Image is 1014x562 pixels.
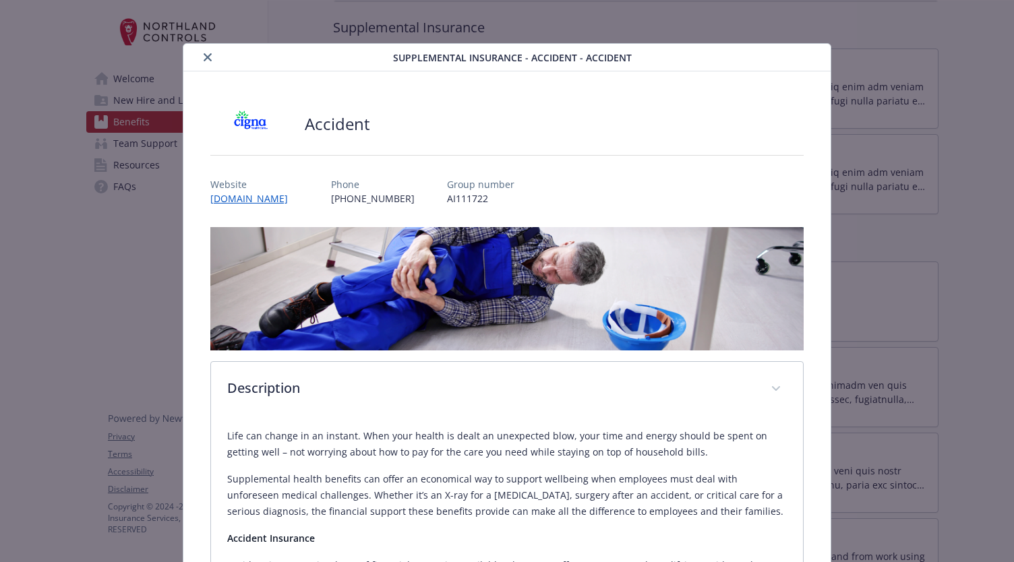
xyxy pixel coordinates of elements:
img: CIGNA [210,104,291,144]
p: Group number [447,177,514,191]
strong: Accident Insurance [227,532,315,544]
p: Phone [331,177,415,191]
button: close [200,49,216,65]
p: Supplemental health benefits can offer an economical way to support wellbeing when employees must... [227,471,787,520]
p: Description [227,378,755,398]
a: [DOMAIN_NAME] [210,192,299,205]
p: AI111722 [447,191,514,206]
span: Supplemental Insurance - Accident - Accident [393,51,632,65]
h2: Accident [305,113,370,135]
p: Life can change in an instant. When your health is dealt an unexpected blow, your time and energy... [227,428,787,460]
div: Description [211,362,804,417]
p: [PHONE_NUMBER] [331,191,415,206]
img: banner [210,227,804,350]
p: Website [210,177,299,191]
